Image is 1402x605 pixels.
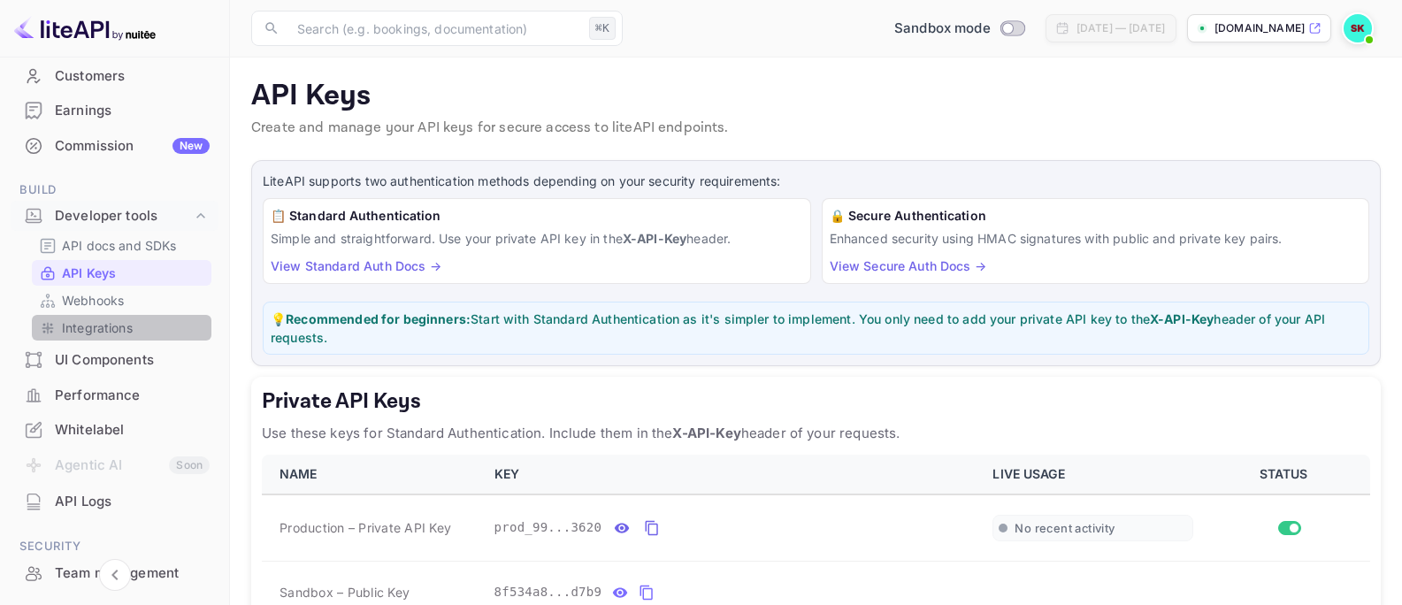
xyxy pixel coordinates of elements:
[262,423,1370,444] p: Use these keys for Standard Authentication. Include them in the header of your requests.
[494,518,602,537] span: prod_99...3620
[830,229,1362,248] p: Enhanced security using HMAC signatures with public and private key pairs.
[263,172,1369,191] p: LiteAPI supports two authentication methods depending on your security requirements:
[251,118,1381,139] p: Create and manage your API keys for secure access to liteAPI endpoints.
[32,287,211,313] div: Webhooks
[32,260,211,286] div: API Keys
[251,79,1381,114] p: API Keys
[55,563,210,584] div: Team management
[1344,14,1372,42] img: S k
[271,310,1361,347] p: 💡 Start with Standard Authentication as it's simpler to implement. You only need to add your priv...
[14,14,156,42] img: LiteAPI logo
[1204,455,1370,494] th: STATUS
[262,387,1370,416] h5: Private API Keys
[589,17,616,40] div: ⌘K
[262,455,484,494] th: NAME
[623,231,686,246] strong: X-API-Key
[11,556,218,589] a: Team management
[11,180,218,200] span: Build
[830,258,986,273] a: View Secure Auth Docs →
[55,206,192,226] div: Developer tools
[982,455,1204,494] th: LIVE USAGE
[55,350,210,371] div: UI Components
[494,583,602,601] span: 8f534a8...d7b9
[271,206,803,226] h6: 📋 Standard Authentication
[11,537,218,556] span: Security
[62,264,116,282] p: API Keys
[287,11,582,46] input: Search (e.g. bookings, documentation)
[11,94,218,126] a: Earnings
[672,425,740,441] strong: X-API-Key
[62,236,177,255] p: API docs and SDKs
[99,559,131,591] button: Collapse navigation
[11,485,218,519] div: API Logs
[280,583,410,601] span: Sandbox – Public Key
[887,19,1031,39] div: Switch to Production mode
[39,264,204,282] a: API Keys
[55,136,210,157] div: Commission
[1150,311,1214,326] strong: X-API-Key
[39,291,204,310] a: Webhooks
[1214,20,1305,36] p: [DOMAIN_NAME]
[11,201,218,232] div: Developer tools
[11,556,218,591] div: Team management
[11,379,218,411] a: Performance
[484,455,983,494] th: KEY
[894,19,991,39] span: Sandbox mode
[11,94,218,128] div: Earnings
[32,315,211,341] div: Integrations
[55,492,210,512] div: API Logs
[11,379,218,413] div: Performance
[1015,521,1115,536] span: No recent activity
[11,413,218,446] a: Whitelabel
[830,206,1362,226] h6: 🔒 Secure Authentication
[1076,20,1165,36] div: [DATE] — [DATE]
[11,343,218,376] a: UI Components
[271,258,441,273] a: View Standard Auth Docs →
[55,386,210,406] div: Performance
[280,518,451,537] span: Production – Private API Key
[11,413,218,448] div: Whitelabel
[11,59,218,92] a: Customers
[11,129,218,164] div: CommissionNew
[11,129,218,162] a: CommissionNew
[11,343,218,378] div: UI Components
[11,59,218,94] div: Customers
[271,229,803,248] p: Simple and straightforward. Use your private API key in the header.
[62,291,124,310] p: Webhooks
[55,66,210,87] div: Customers
[55,101,210,121] div: Earnings
[286,311,471,326] strong: Recommended for beginners:
[172,138,210,154] div: New
[55,420,210,440] div: Whitelabel
[11,485,218,517] a: API Logs
[62,318,133,337] p: Integrations
[32,233,211,258] div: API docs and SDKs
[39,318,204,337] a: Integrations
[39,236,204,255] a: API docs and SDKs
